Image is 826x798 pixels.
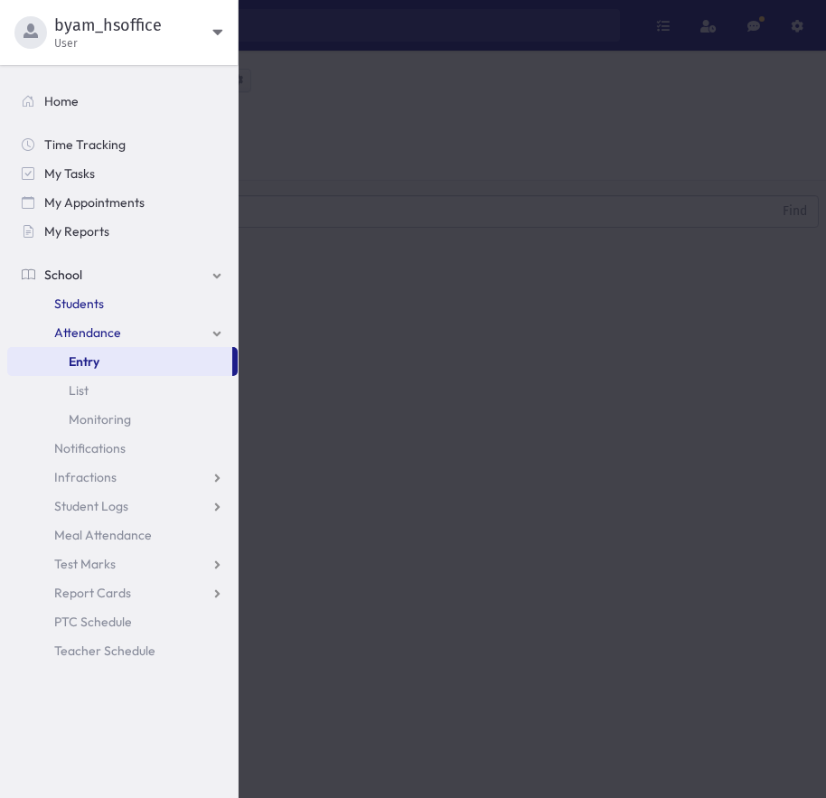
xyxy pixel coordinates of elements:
a: Teacher Schedule [7,636,238,665]
span: byam_hsoffice [54,14,212,36]
span: My Appointments [44,194,145,211]
a: My Tasks [7,159,238,188]
span: School [44,267,82,283]
span: User [54,36,212,51]
a: Home [7,87,238,116]
a: Entry [7,347,232,376]
a: My Appointments [7,188,238,217]
span: Students [54,296,104,312]
span: Infractions [54,469,117,485]
span: Home [44,93,79,109]
span: Notifications [54,440,126,456]
span: My Reports [44,223,109,239]
span: Report Cards [54,585,131,601]
a: List [7,376,238,405]
span: PTC Schedule [54,614,132,630]
span: Teacher Schedule [54,643,155,659]
a: School [7,260,238,289]
a: Student Logs [7,492,238,521]
span: Test Marks [54,556,116,572]
a: Students [7,289,238,318]
span: List [69,382,89,399]
a: Meal Attendance [7,521,238,549]
span: Meal Attendance [54,527,152,543]
span: Monitoring [69,411,131,427]
span: Time Tracking [44,136,126,153]
a: My Reports [7,217,238,246]
a: Attendance [7,318,238,347]
a: Monitoring [7,405,238,434]
span: My Tasks [44,165,95,182]
span: Student Logs [54,498,128,514]
a: PTC Schedule [7,607,238,636]
span: Attendance [54,324,121,341]
a: Notifications [7,434,238,463]
a: Report Cards [7,578,238,607]
span: Entry [69,353,99,370]
a: Infractions [7,463,238,492]
a: Time Tracking [7,130,238,159]
a: Test Marks [7,549,238,578]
